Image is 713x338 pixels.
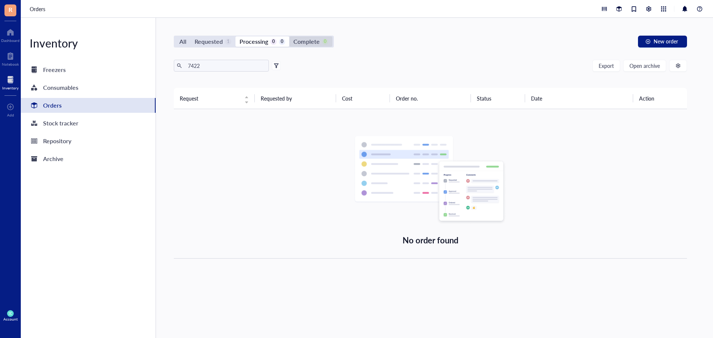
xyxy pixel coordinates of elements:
[43,65,66,75] div: Freezers
[21,80,156,95] a: Consumables
[623,60,666,72] button: Open archive
[21,151,156,166] a: Archive
[336,88,390,109] th: Cost
[180,94,240,102] span: Request
[255,88,336,109] th: Requested by
[592,60,620,72] button: Export
[654,38,678,44] span: New order
[43,154,64,164] div: Archive
[21,62,156,77] a: Freezers
[629,63,660,69] span: Open archive
[2,62,19,66] div: Notebook
[3,317,18,321] div: Account
[1,26,20,43] a: Dashboard
[638,36,687,47] button: New order
[43,136,71,146] div: Repository
[1,38,20,43] div: Dashboard
[279,39,285,45] div: 0
[195,36,223,47] div: Requested
[21,134,156,148] a: Repository
[21,98,156,113] a: Orders
[293,36,319,47] div: Complete
[43,118,78,128] div: Stock tracker
[7,113,14,117] div: Add
[225,39,231,45] div: 1
[174,88,255,109] th: Request
[633,88,687,109] th: Action
[2,86,19,90] div: Inventory
[471,88,525,109] th: Status
[174,36,334,47] div: segmented control
[179,36,186,47] div: All
[2,74,19,90] a: Inventory
[2,50,19,66] a: Notebook
[390,88,471,109] th: Order no.
[270,39,277,45] div: 0
[403,234,459,246] div: No order found
[21,116,156,131] a: Stock tracker
[43,82,78,93] div: Consumables
[322,39,328,45] div: 0
[30,5,47,13] a: Orders
[185,60,266,71] input: Find orders in table
[525,88,633,109] th: Date
[21,36,156,50] div: Inventory
[43,100,62,111] div: Orders
[9,312,12,315] span: SC
[599,63,614,69] span: Export
[354,136,507,225] img: Empty state
[9,5,12,14] span: R
[240,36,268,47] div: Processing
